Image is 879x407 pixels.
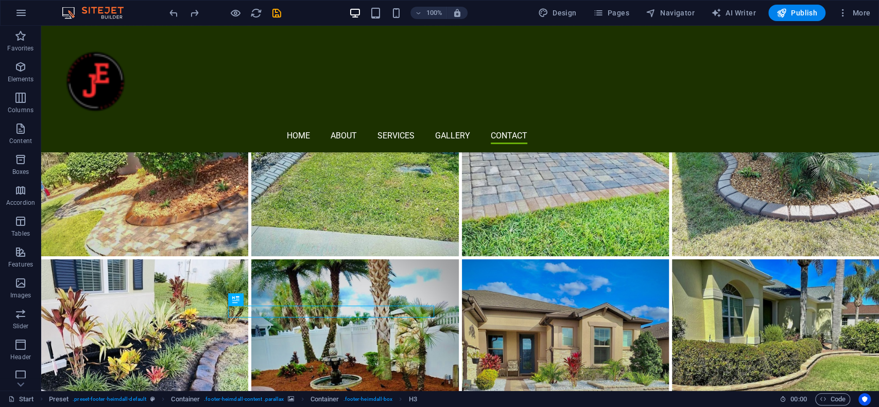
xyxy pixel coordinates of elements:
nav: breadcrumb [49,393,417,405]
p: Columns [8,106,33,114]
i: Save (Ctrl+S) [271,7,283,19]
span: : [798,395,799,403]
button: More [834,5,874,21]
p: Accordion [6,199,35,207]
i: Reload page [250,7,262,19]
p: Header [10,353,31,361]
img: Editor Logo [59,7,136,19]
button: save [270,7,283,19]
span: Click to select. Double-click to edit [49,393,69,405]
span: Publish [777,8,817,18]
p: Elements [8,75,34,83]
button: Code [815,393,850,405]
h6: Session time [780,393,807,405]
button: Design [534,5,581,21]
p: Slider [13,322,29,330]
p: Features [8,260,33,269]
span: Code [820,393,846,405]
button: undo [167,7,180,19]
button: redo [188,7,200,19]
i: Redo: Move elements (Ctrl+Y, ⌘+Y) [188,7,200,19]
i: Undo: Delete elements (Ctrl+Z) [168,7,180,19]
h6: 100% [426,7,442,19]
span: . preset-footer-heimdall-default [73,393,146,405]
span: 00 00 [790,393,806,405]
button: Usercentrics [858,393,871,405]
button: 100% [410,7,447,19]
button: AI Writer [707,5,760,21]
button: Publish [768,5,825,21]
button: Pages [589,5,633,21]
p: Favorites [7,44,33,52]
span: Design [538,8,577,18]
i: On resize automatically adjust zoom level to fit chosen device. [453,8,462,17]
p: Boxes [12,168,29,176]
span: More [838,8,870,18]
p: Tables [11,229,30,238]
span: . footer-heimdall-content .parallax [204,393,284,405]
button: reload [250,7,262,19]
span: Click to select. Double-click to edit [408,393,417,405]
span: . footer-heimdall-box [343,393,392,405]
span: Click to select. Double-click to edit [311,393,339,405]
span: AI Writer [711,8,756,18]
i: This element contains a background [288,396,294,402]
span: Pages [593,8,629,18]
span: Click to select. Double-click to edit [171,393,200,405]
div: Design (Ctrl+Alt+Y) [534,5,581,21]
button: Navigator [642,5,699,21]
p: Images [10,291,31,299]
i: This element is a customizable preset [150,396,155,402]
span: Navigator [646,8,695,18]
a: Click to cancel selection. Double-click to open Pages [8,393,34,405]
p: Content [9,137,32,145]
